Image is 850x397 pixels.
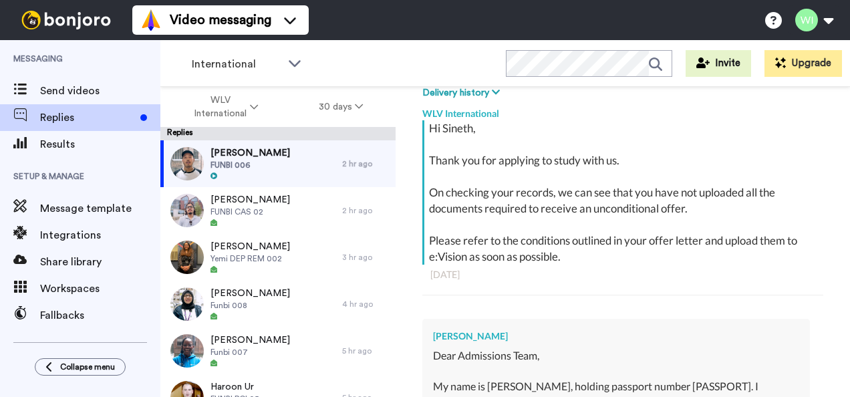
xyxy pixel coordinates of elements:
[430,268,815,281] div: [DATE]
[210,253,290,264] span: Yemi DEP REM 002
[16,11,116,29] img: bj-logo-header-white.svg
[342,158,389,169] div: 2 hr ago
[210,334,290,347] span: [PERSON_NAME]
[160,187,396,234] a: [PERSON_NAME]FUNBI CAS 022 hr ago
[433,329,799,343] div: [PERSON_NAME]
[160,327,396,374] a: [PERSON_NAME]Funbi 0075 hr ago
[35,358,126,376] button: Collapse menu
[210,380,259,394] span: Haroon Ur
[193,94,247,120] span: WLV International
[422,100,823,120] div: WLV International
[686,50,751,77] button: Invite
[342,205,389,216] div: 2 hr ago
[40,201,160,217] span: Message template
[764,50,842,77] button: Upgrade
[210,207,290,217] span: FUNBI CAS 02
[210,146,290,160] span: [PERSON_NAME]
[40,136,160,152] span: Results
[40,254,160,270] span: Share library
[210,287,290,300] span: [PERSON_NAME]
[210,347,290,358] span: Funbi 007
[160,234,396,281] a: [PERSON_NAME]Yemi DEP REM 0023 hr ago
[160,127,396,140] div: Replies
[160,140,396,187] a: [PERSON_NAME]FUNBI 0062 hr ago
[210,240,290,253] span: [PERSON_NAME]
[289,95,394,119] button: 30 days
[170,147,204,180] img: 20357b13-09c5-4b1e-98cd-6bacbcb48d6b-thumb.jpg
[40,307,160,323] span: Fallbacks
[40,227,160,243] span: Integrations
[429,120,820,265] div: Hi Sineth, Thank you for applying to study with us. On checking your records, we can see that you...
[160,281,396,327] a: [PERSON_NAME]Funbi 0084 hr ago
[210,160,290,170] span: FUNBI 006
[170,11,271,29] span: Video messaging
[170,334,204,368] img: 7f4fb0ef-7e20-4ca5-a120-d631173d595d-thumb.jpg
[342,252,389,263] div: 3 hr ago
[40,110,135,126] span: Replies
[342,299,389,309] div: 4 hr ago
[40,281,160,297] span: Workspaces
[170,194,204,227] img: 934c795c-2441-4cc1-99fb-b43445c6dab2-thumb.jpg
[60,362,115,372] span: Collapse menu
[170,287,204,321] img: 46da0128-3f39-4863-8f80-8c1b6129621d-thumb.jpg
[210,300,290,311] span: Funbi 008
[192,56,281,72] span: International
[170,241,204,274] img: 0c24e88b-33c6-4f8d-8092-57adc2dd1af8-thumb.jpg
[163,88,289,126] button: WLV International
[342,346,389,356] div: 5 hr ago
[140,9,162,31] img: vm-color.svg
[210,193,290,207] span: [PERSON_NAME]
[40,83,160,99] span: Send videos
[422,86,504,100] button: Delivery history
